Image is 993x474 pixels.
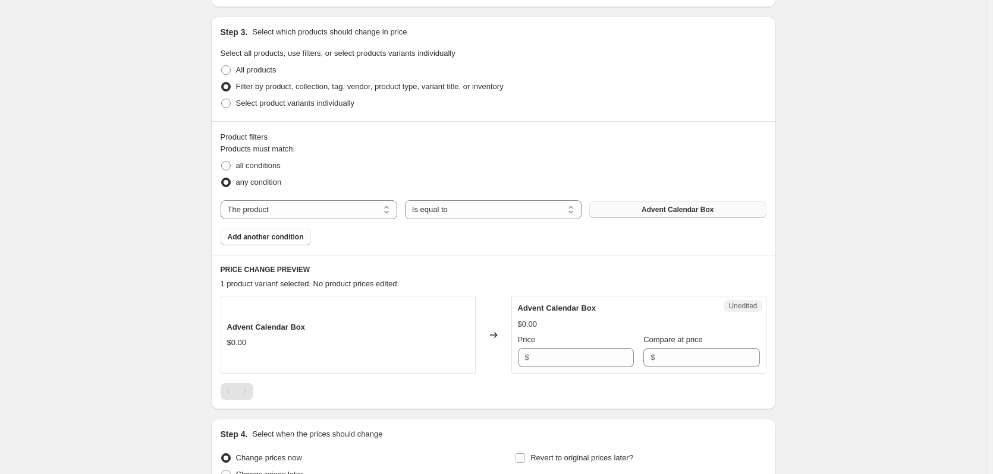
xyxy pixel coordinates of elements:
[518,335,536,344] span: Price
[236,178,282,187] span: any condition
[530,453,633,462] span: Revert to original prices later?
[518,318,538,330] div: $0.00
[518,304,596,312] span: Advent Calendar Box
[221,279,400,288] span: 1 product variant selected. No product prices edited:
[525,353,529,362] span: $
[221,26,248,38] h2: Step 3.
[643,335,703,344] span: Compare at price
[651,353,655,362] span: $
[236,161,281,170] span: all conditions
[228,232,304,242] span: Add another condition
[728,301,757,311] span: Unedited
[236,453,302,462] span: Change prices now
[221,265,766,274] h6: PRICE CHANGE PREVIEW
[236,65,276,74] span: All products
[252,428,382,440] p: Select when the prices should change
[236,99,354,108] span: Select product variants individually
[221,131,766,143] div: Product filters
[236,82,504,91] span: Filter by product, collection, tag, vendor, product type, variant title, or inventory
[227,337,247,349] div: $0.00
[227,323,305,331] span: Advent Calendar Box
[221,49,455,58] span: Select all products, use filters, or select products variants individually
[589,201,766,218] button: Advent Calendar Box
[642,205,714,214] span: Advent Calendar Box
[221,229,311,245] button: Add another condition
[221,428,248,440] h2: Step 4.
[221,144,296,153] span: Products must match:
[252,26,407,38] p: Select which products should change in price
[221,383,253,400] nav: Pagination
